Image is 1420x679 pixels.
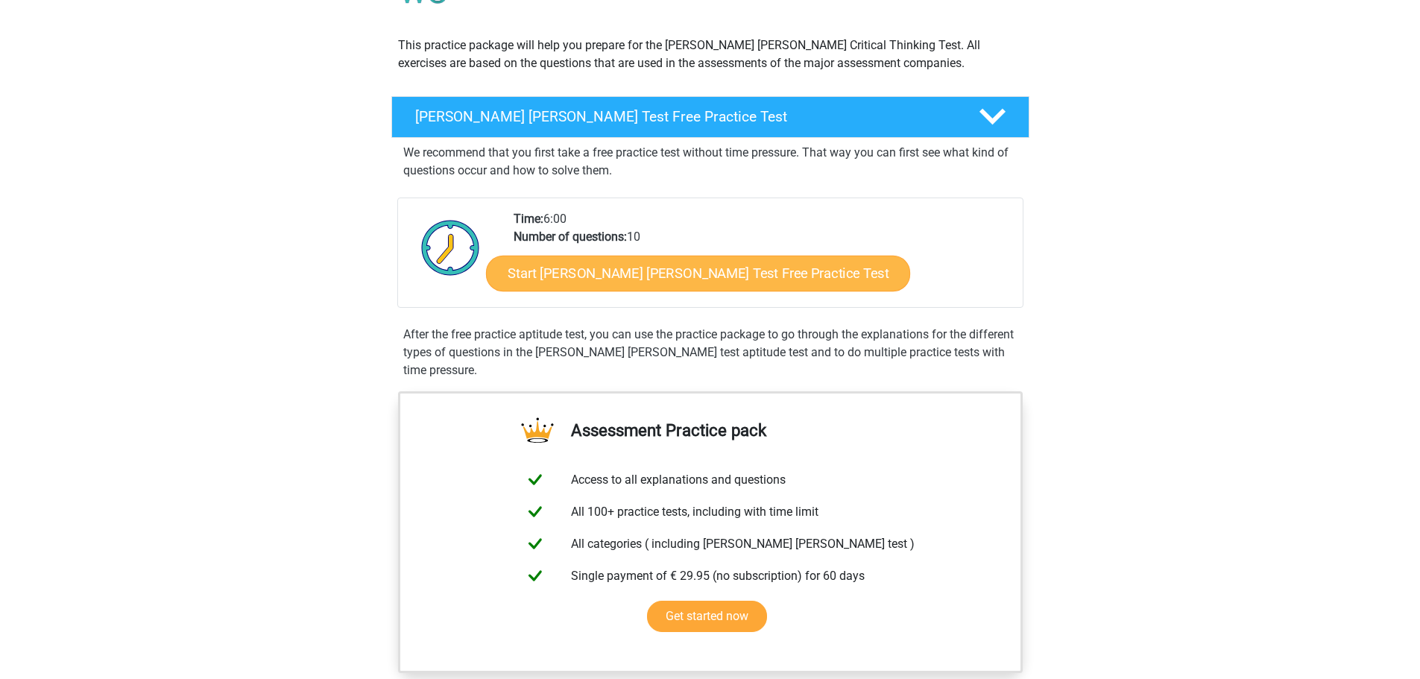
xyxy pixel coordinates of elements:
div: After the free practice aptitude test, you can use the practice package to go through the explana... [397,326,1023,379]
a: Start [PERSON_NAME] [PERSON_NAME] Test Free Practice Test [486,256,910,291]
p: This practice package will help you prepare for the [PERSON_NAME] [PERSON_NAME] Critical Thinking... [398,37,1023,72]
img: Clock [413,210,488,285]
h4: [PERSON_NAME] [PERSON_NAME] Test Free Practice Test [415,108,955,125]
p: We recommend that you first take a free practice test without time pressure. That way you can fir... [403,144,1017,180]
div: 6:00 10 [502,210,1022,307]
a: Get started now [647,601,767,632]
b: Number of questions: [514,230,627,244]
b: Time: [514,212,543,226]
a: [PERSON_NAME] [PERSON_NAME] Test Free Practice Test [385,96,1035,138]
